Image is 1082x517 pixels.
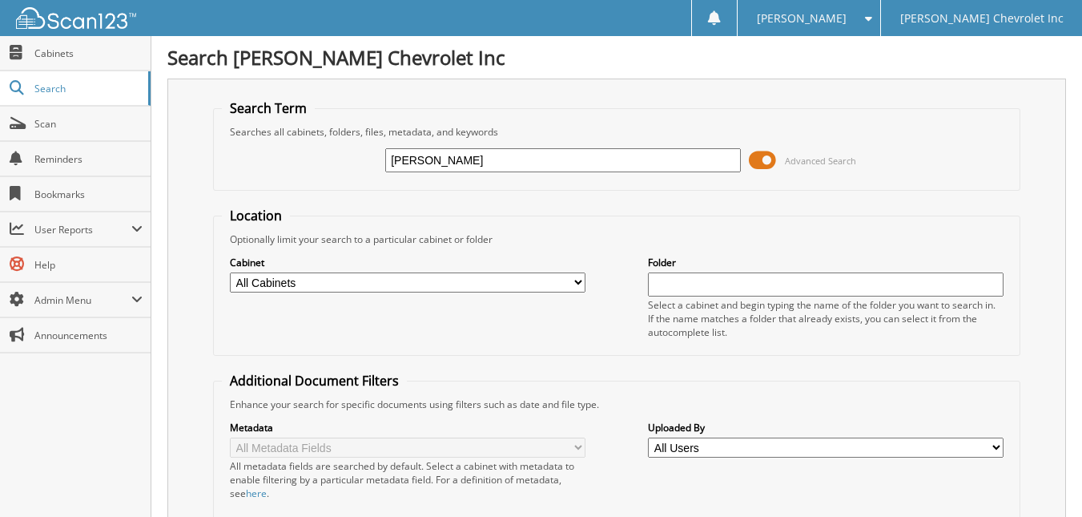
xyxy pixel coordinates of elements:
[230,459,585,500] div: All metadata fields are searched by default. Select a cabinet with metadata to enable filtering b...
[230,421,585,434] label: Metadata
[230,256,585,269] label: Cabinet
[34,223,131,236] span: User Reports
[648,256,1004,269] label: Folder
[34,117,143,131] span: Scan
[222,232,1012,246] div: Optionally limit your search to a particular cabinet or folder
[757,14,847,23] span: [PERSON_NAME]
[34,293,131,307] span: Admin Menu
[34,329,143,342] span: Announcements
[34,258,143,272] span: Help
[222,398,1012,411] div: Enhance your search for specific documents using filters such as date and file type.
[167,44,1066,71] h1: Search [PERSON_NAME] Chevrolet Inc
[246,487,267,500] a: here
[34,152,143,166] span: Reminders
[785,155,856,167] span: Advanced Search
[222,99,315,117] legend: Search Term
[16,7,136,29] img: scan123-logo-white.svg
[34,46,143,60] span: Cabinets
[1002,440,1082,517] iframe: Chat Widget
[222,125,1012,139] div: Searches all cabinets, folders, files, metadata, and keywords
[222,207,290,224] legend: Location
[648,298,1004,339] div: Select a cabinet and begin typing the name of the folder you want to search in. If the name match...
[648,421,1004,434] label: Uploaded By
[900,14,1064,23] span: [PERSON_NAME] Chevrolet Inc
[34,188,143,201] span: Bookmarks
[34,82,140,95] span: Search
[222,372,407,390] legend: Additional Document Filters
